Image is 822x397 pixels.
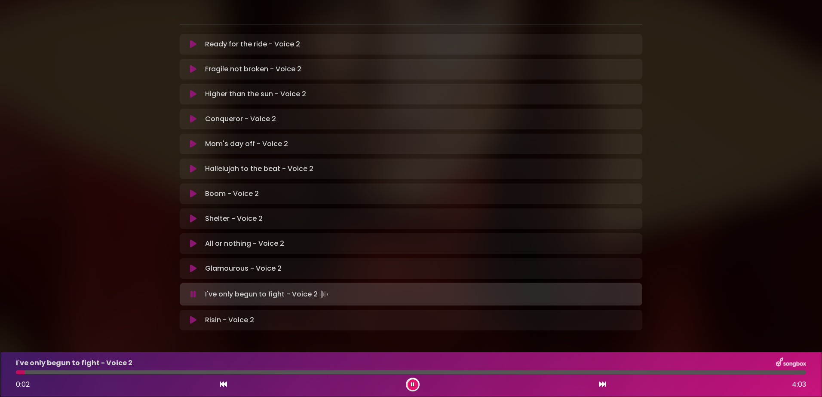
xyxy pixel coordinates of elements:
[16,358,132,368] p: I've only begun to fight - Voice 2
[205,114,276,124] p: Conqueror - Voice 2
[205,89,306,99] p: Higher than the sun - Voice 2
[205,263,282,274] p: Glamourous - Voice 2
[205,288,330,300] p: I've only begun to fight - Voice 2
[318,288,330,300] img: waveform4.gif
[205,189,259,199] p: Boom - Voice 2
[205,39,300,49] p: Ready for the ride - Voice 2
[205,238,284,249] p: All or nothing - Voice 2
[205,64,301,74] p: Fragile not broken - Voice 2
[205,214,263,224] p: Shelter - Voice 2
[205,164,313,174] p: Hallelujah to the beat - Voice 2
[205,139,288,149] p: Mom's day off - Voice 2
[205,315,254,325] p: Risin - Voice 2
[776,357,806,369] img: songbox-logo-white.png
